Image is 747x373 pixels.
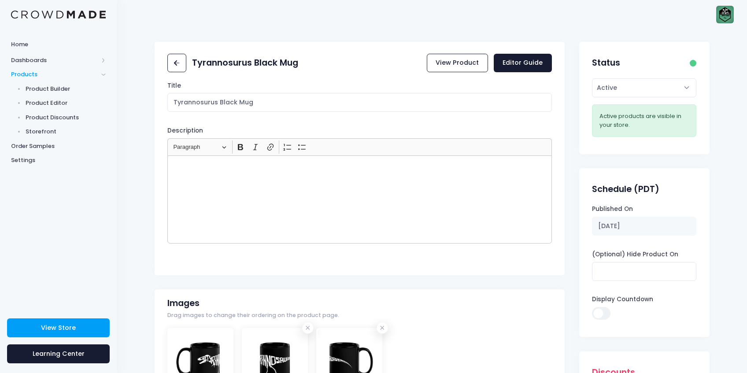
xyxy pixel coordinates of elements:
[167,138,552,155] div: Editor toolbar
[192,58,298,68] h2: Tyrannosurus Black Mug
[427,54,488,73] a: View Product
[494,54,552,73] a: Editor Guide
[173,142,219,152] span: Paragraph
[592,205,633,214] label: Published On
[26,99,106,107] span: Product Editor
[41,323,76,332] span: View Store
[170,140,230,154] button: Paragraph
[167,126,203,135] label: Description
[33,349,85,358] span: Learning Center
[592,250,678,259] label: (Optional) Hide Product On
[7,318,110,337] a: View Store
[26,127,106,136] span: Storefront
[599,112,689,129] div: Active products are visible in your store.
[167,81,181,90] label: Title
[11,156,106,165] span: Settings
[7,344,110,363] a: Learning Center
[167,155,552,244] div: Rich Text Editor, main
[167,298,200,308] h2: Images
[11,56,98,65] span: Dashboards
[11,142,106,151] span: Order Samples
[11,40,106,49] span: Home
[716,6,734,23] img: User
[592,184,659,194] h2: Schedule (PDT)
[26,85,106,93] span: Product Builder
[167,311,339,320] span: Drag images to change their ordering on the product page.
[592,58,620,68] h2: Status
[26,113,106,122] span: Product Discounts
[11,70,98,79] span: Products
[592,295,653,304] label: Display Countdown
[11,11,106,19] img: Logo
